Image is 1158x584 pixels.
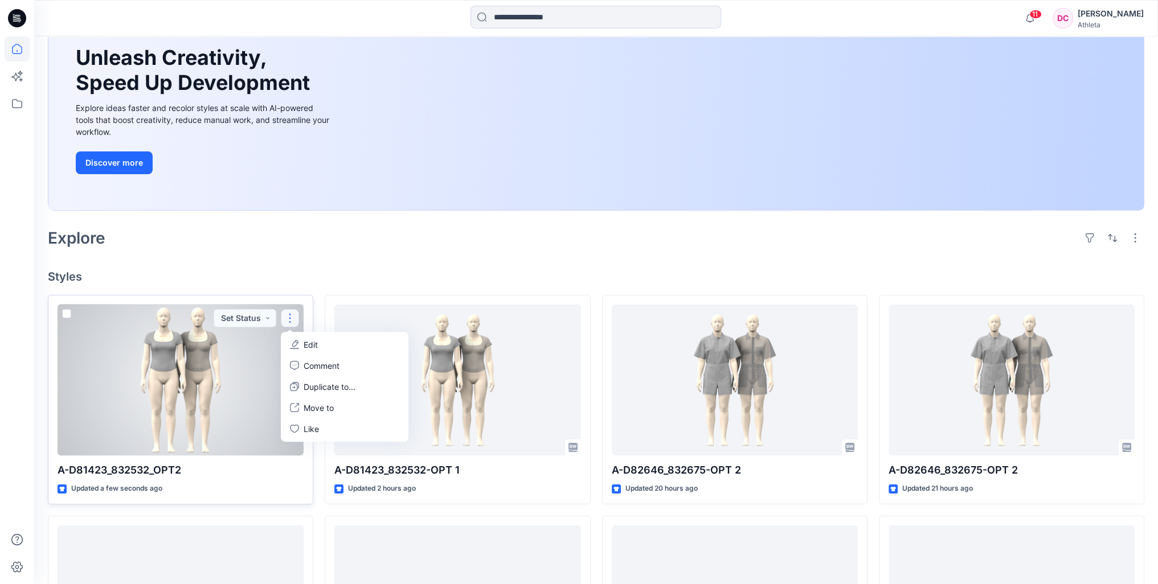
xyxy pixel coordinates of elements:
p: Updated 2 hours ago [348,483,416,495]
a: A-D82646_832675-OPT 2 [889,305,1135,456]
p: Updated a few seconds ago [71,483,162,495]
p: Move to [304,402,334,414]
h2: Explore [48,229,105,247]
p: A-D81423_832532_OPT2 [58,462,304,478]
div: Explore ideas faster and recolor styles at scale with AI-powered tools that boost creativity, red... [76,102,332,138]
p: A-D81423_832532-OPT 1 [334,462,580,478]
a: A-D82646_832675-OPT 2 [612,305,858,456]
a: Discover more [76,151,332,174]
a: A-D81423_832532-OPT 1 [334,305,580,456]
div: [PERSON_NAME] [1078,7,1144,20]
div: DC [1053,8,1073,28]
h1: Unleash Creativity, Speed Up Development [76,46,315,94]
a: Edit [283,334,406,355]
p: A-D82646_832675-OPT 2 [889,462,1135,478]
span: 11 [1029,10,1042,19]
div: Athleta [1078,20,1144,29]
p: Duplicate to... [304,381,355,393]
p: A-D82646_832675-OPT 2 [612,462,858,478]
p: Updated 20 hours ago [625,483,698,495]
p: Updated 21 hours ago [902,483,973,495]
h4: Styles [48,270,1144,283]
p: Edit [304,339,318,351]
a: A-D81423_832532_OPT2 [58,305,304,456]
button: Discover more [76,151,153,174]
p: Comment [304,360,339,372]
p: Like [304,423,319,435]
